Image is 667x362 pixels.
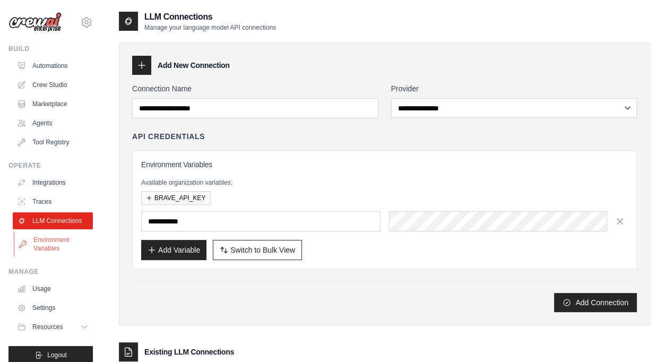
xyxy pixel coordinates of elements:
a: Automations [13,57,93,74]
h4: API Credentials [132,131,205,142]
img: Logo [8,12,62,32]
h3: Environment Variables [141,159,628,170]
p: Available organization variables: [141,178,628,187]
div: Operate [8,161,93,170]
p: Manage your language model API connections [144,23,276,32]
button: Add Connection [554,293,637,312]
a: Agents [13,115,93,132]
span: Switch to Bulk View [230,245,295,255]
a: Integrations [13,174,93,191]
a: LLM Connections [13,212,93,229]
button: BRAVE_API_KEY [141,191,211,205]
div: Build [8,45,93,53]
label: Connection Name [132,83,378,94]
span: Resources [32,323,63,331]
a: Marketplace [13,96,93,113]
h3: Add New Connection [158,60,230,71]
button: Resources [13,318,93,335]
label: Provider [391,83,637,94]
span: Logout [47,351,67,359]
h2: LLM Connections [144,11,276,23]
a: Tool Registry [13,134,93,151]
a: Usage [13,280,93,297]
button: Add Variable [141,240,206,260]
h3: Existing LLM Connections [144,347,234,357]
a: Environment Variables [14,231,94,257]
a: Settings [13,299,93,316]
div: Manage [8,268,93,276]
button: Switch to Bulk View [213,240,302,260]
a: Crew Studio [13,76,93,93]
a: Traces [13,193,93,210]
